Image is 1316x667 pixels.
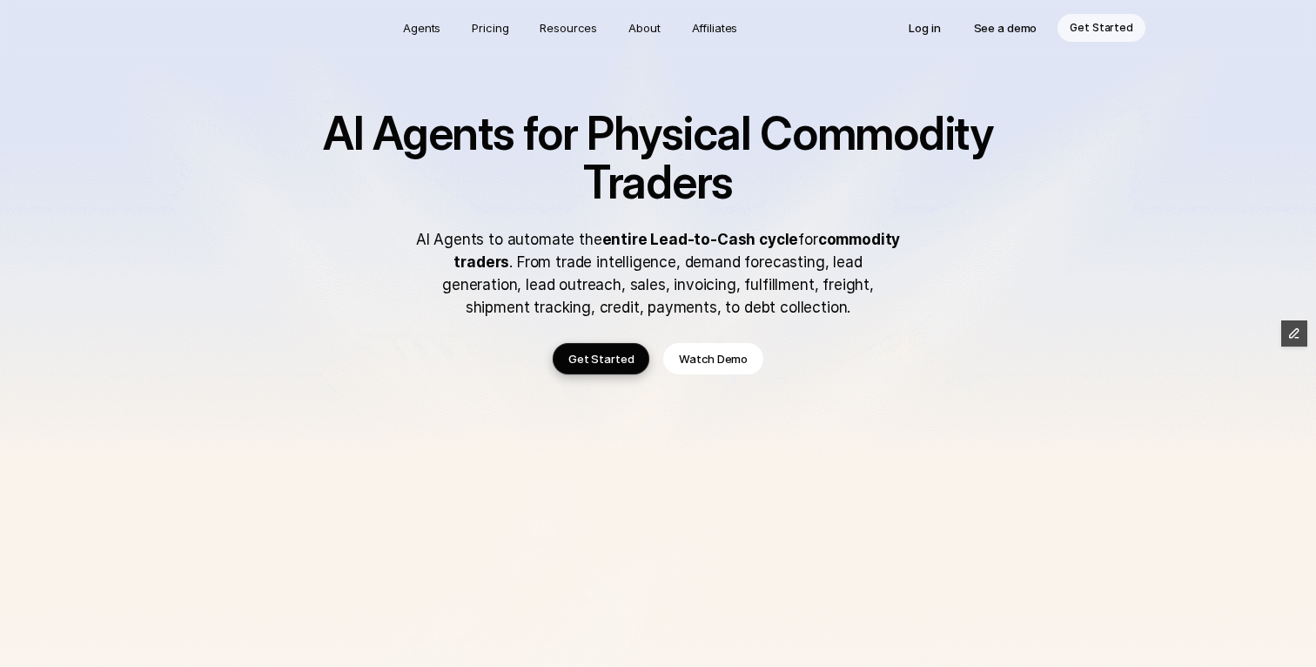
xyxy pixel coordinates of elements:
[679,350,748,367] p: Watch Demo
[540,19,597,37] p: Resources
[692,19,738,37] p: Affiliates
[896,14,952,42] a: Log in
[962,14,1050,42] a: See a demo
[909,19,940,37] p: Log in
[553,343,650,374] a: Get Started
[275,110,1041,207] h1: AI Agents for Physical Commodity Traders
[628,19,660,37] p: About
[1070,19,1133,37] p: Get Started
[461,14,519,42] a: Pricing
[403,19,440,37] p: Agents
[1057,14,1145,42] a: Get Started
[602,231,799,248] strong: entire Lead-to-Cash cycle
[393,14,451,42] a: Agents
[974,19,1037,37] p: See a demo
[663,343,763,374] a: Watch Demo
[681,14,749,42] a: Affiliates
[618,14,670,42] a: About
[568,350,634,367] p: Get Started
[472,19,508,37] p: Pricing
[414,228,902,319] p: AI Agents to automate the for . From trade intelligence, demand forecasting, lead generation, lea...
[1281,320,1307,347] button: Edit Framer Content
[529,14,608,42] a: Resources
